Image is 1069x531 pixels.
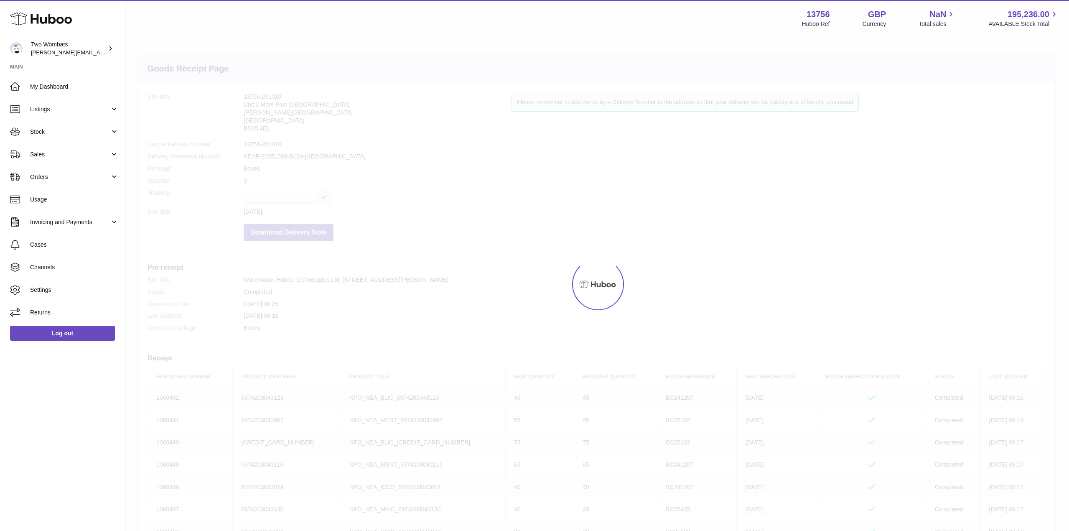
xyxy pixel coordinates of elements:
[988,20,1059,28] span: AVAILABLE Stock Total
[30,241,119,249] span: Cases
[30,173,110,181] span: Orders
[919,9,956,28] a: NaN Total sales
[30,309,119,317] span: Returns
[30,286,119,294] span: Settings
[988,9,1059,28] a: 195,236.00 AVAILABLE Stock Total
[863,20,886,28] div: Currency
[30,263,119,271] span: Channels
[10,326,115,341] a: Log out
[31,49,212,56] span: [PERSON_NAME][EMAIL_ADDRESS][PERSON_NAME][DOMAIN_NAME]
[868,9,886,20] strong: GBP
[31,41,106,56] div: Two Wombats
[30,218,110,226] span: Invoicing and Payments
[919,20,956,28] span: Total sales
[30,196,119,204] span: Usage
[10,42,23,55] img: philip.carroll@twowombats.com
[30,151,110,158] span: Sales
[30,105,110,113] span: Listings
[1008,9,1049,20] span: 195,236.00
[807,9,830,20] strong: 13756
[929,9,946,20] span: NaN
[30,128,110,136] span: Stock
[30,83,119,91] span: My Dashboard
[802,20,830,28] div: Huboo Ref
